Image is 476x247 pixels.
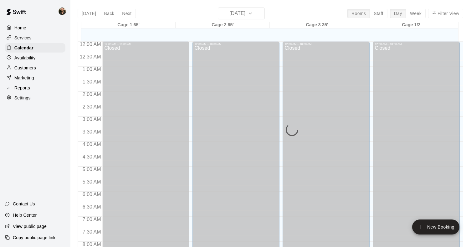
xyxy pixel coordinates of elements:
a: Customers [5,63,65,73]
span: 3:30 AM [81,129,103,134]
span: 1:30 AM [81,79,103,84]
a: Calendar [5,43,65,53]
span: 3:00 AM [81,117,103,122]
img: Jacob Fisher [59,8,66,15]
span: 5:00 AM [81,167,103,172]
span: 6:30 AM [81,204,103,209]
span: 7:30 AM [81,229,103,234]
p: Settings [14,95,31,101]
p: Contact Us [13,201,35,207]
a: Marketing [5,73,65,83]
div: 12:00 AM – 10:00 AM [104,43,187,46]
button: add [412,219,459,234]
div: 12:00 AM – 10:00 AM [284,43,368,46]
p: Copy public page link [13,234,55,241]
p: Help Center [13,212,37,218]
div: 12:00 AM – 10:00 AM [375,43,458,46]
a: Services [5,33,65,43]
span: 8:00 AM [81,242,103,247]
span: 5:30 AM [81,179,103,184]
span: 12:30 AM [78,54,103,59]
a: Settings [5,93,65,103]
span: 4:30 AM [81,154,103,159]
p: Availability [14,55,36,61]
p: Services [14,35,32,41]
span: 4:00 AM [81,142,103,147]
p: Calendar [14,45,33,51]
a: Home [5,23,65,33]
p: Marketing [14,75,34,81]
div: Cage 1 65' [81,22,176,28]
span: 6:00 AM [81,192,103,197]
div: 12:00 AM – 10:00 AM [194,43,278,46]
span: 12:00 AM [78,42,103,47]
div: Cage 3 35' [270,22,364,28]
p: Reports [14,85,30,91]
p: Customers [14,65,36,71]
p: Home [14,25,26,31]
span: 2:30 AM [81,104,103,109]
div: Cage 2 65' [176,22,270,28]
span: 7:00 AM [81,217,103,222]
span: 1:00 AM [81,67,103,72]
span: 2:00 AM [81,92,103,97]
a: Availability [5,53,65,63]
a: Reports [5,83,65,93]
div: Cage 1/2 [364,22,458,28]
p: View public page [13,223,47,229]
div: Jacob Fisher [57,5,70,18]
